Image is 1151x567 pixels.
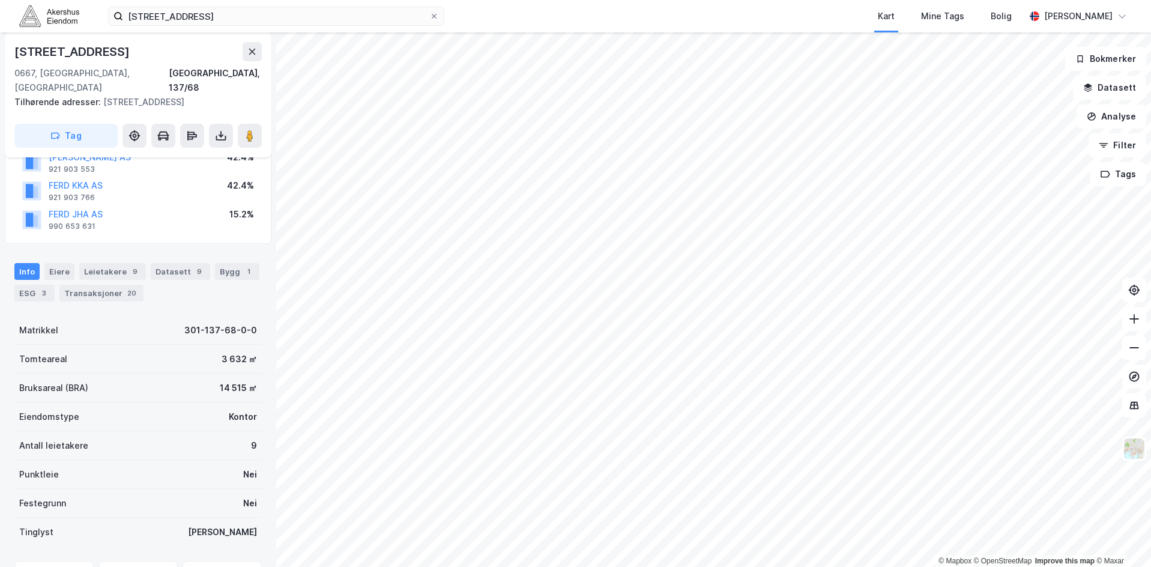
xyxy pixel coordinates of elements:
[129,265,141,277] div: 9
[229,207,254,222] div: 15.2%
[19,410,79,424] div: Eiendomstype
[251,438,257,453] div: 9
[1035,557,1095,565] a: Improve this map
[14,95,252,109] div: [STREET_ADDRESS]
[38,287,50,299] div: 3
[19,467,59,482] div: Punktleie
[151,263,210,280] div: Datasett
[938,557,971,565] a: Mapbox
[14,263,40,280] div: Info
[49,222,95,231] div: 990 653 631
[1123,437,1146,460] img: Z
[14,66,169,95] div: 0667, [GEOGRAPHIC_DATA], [GEOGRAPHIC_DATA]
[49,165,95,174] div: 921 903 553
[19,525,53,539] div: Tinglyst
[193,265,205,277] div: 9
[215,263,259,280] div: Bygg
[188,525,257,539] div: [PERSON_NAME]
[14,124,118,148] button: Tag
[79,263,146,280] div: Leietakere
[1089,133,1146,157] button: Filter
[19,438,88,453] div: Antall leietakere
[14,285,55,302] div: ESG
[19,323,58,338] div: Matrikkel
[19,352,67,366] div: Tomteareal
[44,263,74,280] div: Eiere
[243,265,255,277] div: 1
[125,287,139,299] div: 20
[1090,162,1146,186] button: Tags
[19,381,88,395] div: Bruksareal (BRA)
[59,285,143,302] div: Transaksjoner
[878,9,895,23] div: Kart
[1073,76,1146,100] button: Datasett
[19,5,79,26] img: akershus-eiendom-logo.9091f326c980b4bce74ccdd9f866810c.svg
[222,352,257,366] div: 3 632 ㎡
[184,323,257,338] div: 301-137-68-0-0
[974,557,1032,565] a: OpenStreetMap
[14,42,132,61] div: [STREET_ADDRESS]
[1091,509,1151,567] div: Kontrollprogram for chat
[220,381,257,395] div: 14 515 ㎡
[169,66,262,95] div: [GEOGRAPHIC_DATA], 137/68
[19,496,66,511] div: Festegrunn
[49,193,95,202] div: 921 903 766
[243,496,257,511] div: Nei
[991,9,1012,23] div: Bolig
[1065,47,1146,71] button: Bokmerker
[229,410,257,424] div: Kontor
[14,97,103,107] span: Tilhørende adresser:
[1077,105,1146,129] button: Analyse
[1044,9,1113,23] div: [PERSON_NAME]
[243,467,257,482] div: Nei
[921,9,964,23] div: Mine Tags
[227,178,254,193] div: 42.4%
[1091,509,1151,567] iframe: Chat Widget
[123,7,429,25] input: Søk på adresse, matrikkel, gårdeiere, leietakere eller personer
